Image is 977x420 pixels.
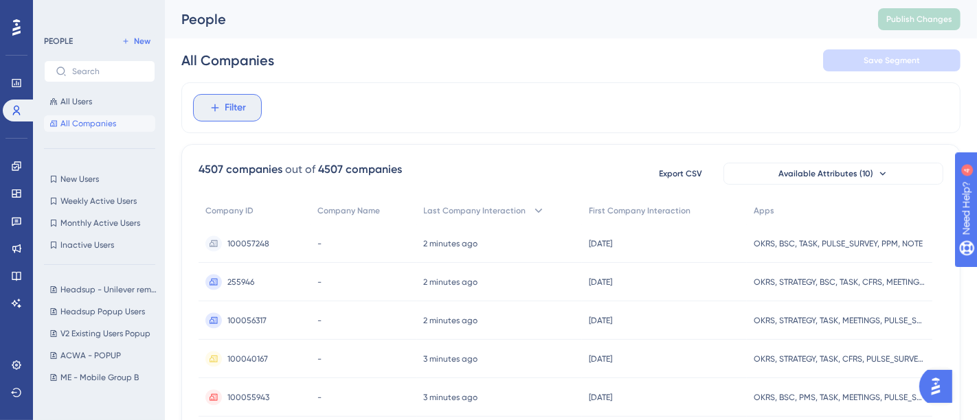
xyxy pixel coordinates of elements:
[227,277,254,288] span: 255946
[227,315,267,326] span: 100056317
[60,96,92,107] span: All Users
[60,306,145,317] span: Headsup Popup Users
[660,168,703,179] span: Export CSV
[823,49,961,71] button: Save Segment
[754,353,925,364] span: OKRS, STRATEGY, TASK, CFRS, PULSE_SURVEY, PPM, NOTE
[589,393,612,402] time: [DATE]
[60,174,99,185] span: New Users
[44,36,73,47] div: PEOPLE
[96,7,100,18] div: 4
[317,277,322,288] span: -
[317,315,322,326] span: -
[778,168,873,179] span: Available Attributes (10)
[60,196,137,207] span: Weekly Active Users
[424,239,478,248] time: 2 minutes ago
[919,366,961,407] iframe: UserGuiding AI Assistant Launcher
[424,205,526,216] span: Last Company Interaction
[754,392,925,403] span: OKRS, BSC, PMS, TASK, MEETINGS, PULSE_SURVEY, PPM, NOTE
[318,161,402,178] div: 4507 companies
[227,238,269,249] span: 100057248
[181,10,844,29] div: People
[134,36,150,47] span: New
[754,238,923,249] span: OKRS, BSC, TASK, PULSE_SURVEY, PPM, NOTE
[60,218,140,229] span: Monthly Active Users
[754,205,774,216] span: Apps
[44,193,155,209] button: Weekly Active Users
[193,94,262,121] button: Filter
[227,353,268,364] span: 100040167
[60,118,116,129] span: All Companies
[589,277,612,287] time: [DATE]
[589,354,612,364] time: [DATE]
[864,55,920,66] span: Save Segment
[44,391,164,408] button: ME - Mobile Group A
[44,281,164,298] button: Headsup - Unilever removed
[44,237,155,253] button: Inactive Users
[227,392,269,403] span: 100055943
[72,67,144,76] input: Search
[44,115,155,132] button: All Companies
[317,353,322,364] span: -
[285,161,315,178] div: out of
[60,350,121,361] span: ACWA - POPUP
[44,369,164,386] button: ME - Mobile Group B
[589,205,690,216] span: First Company Interaction
[317,205,380,216] span: Company Name
[886,14,952,25] span: Publish Changes
[60,394,139,405] span: ME - Mobile Group A
[878,8,961,30] button: Publish Changes
[44,325,164,342] button: V2 Existing Users Popup
[44,215,155,231] button: Monthly Active Users
[60,328,150,339] span: V2 Existing Users Popup
[44,171,155,187] button: New Users
[424,354,478,364] time: 3 minutes ago
[647,163,715,185] button: Export CSV
[117,33,155,49] button: New
[424,277,478,287] time: 2 minutes ago
[754,277,925,288] span: OKRS, STRATEGY, BSC, TASK, CFRS, MEETINGS, PULSE_SURVEY, PPM, NOTE
[181,51,274,70] div: All Companies
[754,315,925,326] span: OKRS, STRATEGY, TASK, MEETINGS, PULSE_SURVEY, PPM, NOTE
[589,239,612,248] time: [DATE]
[589,316,612,325] time: [DATE]
[317,392,322,403] span: -
[44,303,164,320] button: Headsup Popup Users
[199,161,282,178] div: 4507 companies
[424,393,478,402] time: 3 minutes ago
[60,372,139,383] span: ME - Mobile Group B
[60,240,114,250] span: Inactive Users
[32,3,86,20] span: Need Help?
[225,100,247,116] span: Filter
[424,316,478,325] time: 2 minutes ago
[44,347,164,364] button: ACWA - POPUP
[317,238,322,249] span: -
[44,93,155,110] button: All Users
[60,284,158,295] span: Headsup - Unilever removed
[723,163,943,185] button: Available Attributes (10)
[205,205,254,216] span: Company ID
